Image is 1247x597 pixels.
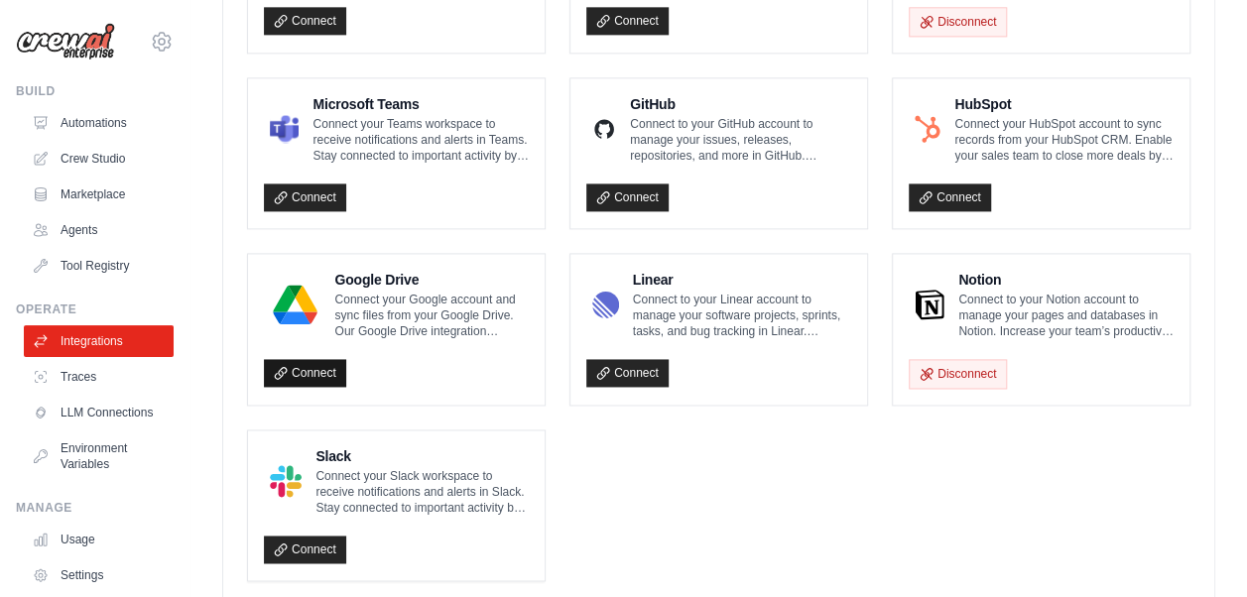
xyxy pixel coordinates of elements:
img: HubSpot Logo [915,109,940,149]
img: Slack Logo [270,461,302,501]
a: Connect [909,183,991,211]
a: Settings [24,559,174,591]
a: Environment Variables [24,432,174,480]
a: Connect [264,359,346,387]
img: Linear Logo [592,285,619,324]
h4: Notion [958,270,1174,290]
a: Connect [586,183,669,211]
a: Connect [586,359,669,387]
h4: Slack [315,446,529,466]
p: Connect to your Notion account to manage your pages and databases in Notion. Increase your team’s... [958,292,1174,339]
button: Disconnect [909,7,1007,37]
h4: HubSpot [954,94,1174,114]
div: Operate [16,301,174,317]
a: Traces [24,361,174,393]
a: Integrations [24,325,174,357]
button: Disconnect [909,359,1007,389]
p: Connect to your GitHub account to manage your issues, releases, repositories, and more in GitHub.... [630,116,851,164]
h4: Linear [633,270,851,290]
img: Google Drive Logo [270,285,320,324]
p: Connect your Google account and sync files from your Google Drive. Our Google Drive integration e... [334,292,529,339]
p: Connect your Teams workspace to receive notifications and alerts in Teams. Stay connected to impo... [312,116,529,164]
a: Marketplace [24,179,174,210]
a: Connect [264,7,346,35]
a: Automations [24,107,174,139]
p: Connect to your Linear account to manage your software projects, sprints, tasks, and bug tracking... [633,292,851,339]
p: Connect your HubSpot account to sync records from your HubSpot CRM. Enable your sales team to clo... [954,116,1174,164]
h4: GitHub [630,94,851,114]
h4: Google Drive [334,270,529,290]
h4: Microsoft Teams [312,94,529,114]
img: Microsoft Teams Logo [270,109,299,149]
a: Agents [24,214,174,246]
img: Logo [16,23,115,60]
a: Crew Studio [24,143,174,175]
a: Tool Registry [24,250,174,282]
a: Usage [24,524,174,555]
a: LLM Connections [24,397,174,428]
a: Connect [264,183,346,211]
a: Connect [264,536,346,563]
div: Manage [16,500,174,516]
div: Build [16,83,174,99]
a: Connect [586,7,669,35]
iframe: Chat Widget [1148,502,1247,597]
img: GitHub Logo [592,109,616,149]
p: Connect your Slack workspace to receive notifications and alerts in Slack. Stay connected to impo... [315,468,529,516]
img: Notion Logo [915,285,944,324]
